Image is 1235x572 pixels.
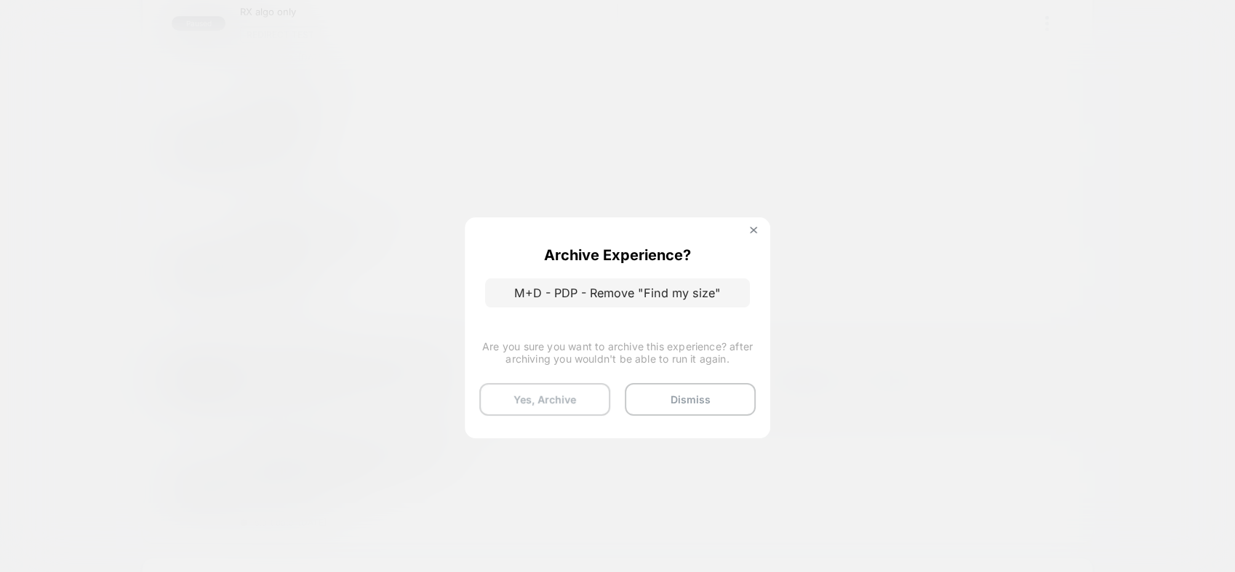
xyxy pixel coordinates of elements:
p: M+D - PDP - Remove "Find my size" [485,278,750,307]
p: Archive Experience? [544,246,691,264]
span: Are you sure you want to archive this experience? after archiving you wouldn't be able to run it ... [479,340,756,365]
img: close [750,227,757,234]
button: Yes, Archive [479,383,610,416]
button: Dismiss [625,383,756,416]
